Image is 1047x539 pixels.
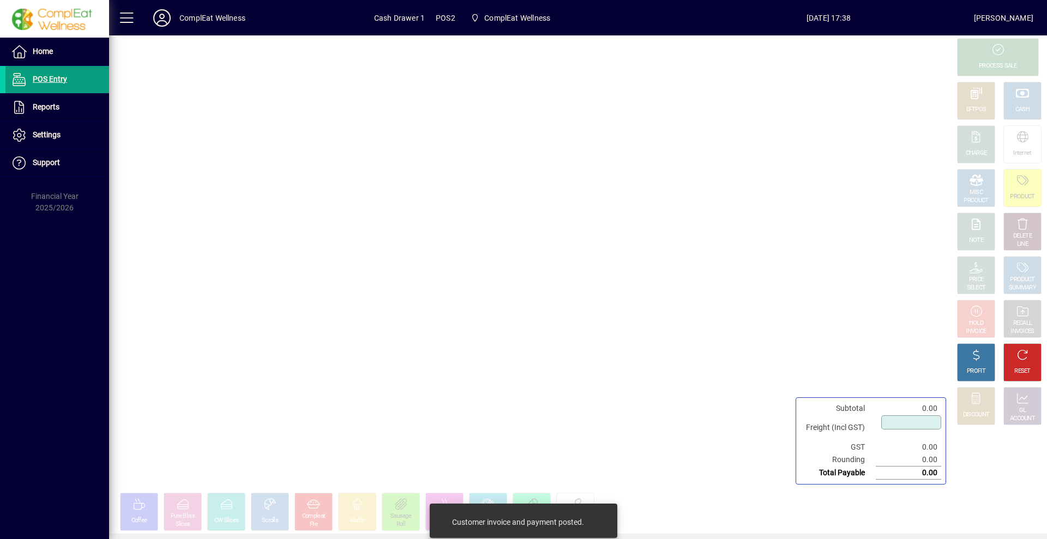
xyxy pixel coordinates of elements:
[970,189,983,197] div: MISC
[176,520,190,529] div: Slices
[966,106,986,114] div: EFTPOS
[1013,232,1032,240] div: DELETE
[974,9,1033,27] div: [PERSON_NAME]
[33,102,59,111] span: Reports
[1019,407,1026,415] div: GL
[33,158,60,167] span: Support
[452,517,584,528] div: Customer invoice and payment posted.
[876,402,941,415] td: 0.00
[214,517,239,525] div: CW Slices
[374,9,425,27] span: Cash Drawer 1
[801,467,876,480] td: Total Payable
[801,441,876,453] td: GST
[967,367,985,376] div: PROFIT
[876,467,941,480] td: 0.00
[1010,415,1035,423] div: ACCOUNT
[1010,193,1034,201] div: PRODUCT
[145,8,179,28] button: Profile
[5,94,109,121] a: Reports
[876,453,941,467] td: 0.00
[1015,106,1030,114] div: CASH
[876,441,941,453] td: 0.00
[969,319,983,328] div: HOLD
[1014,367,1031,376] div: RESET
[1013,319,1032,328] div: RECALL
[484,9,550,27] span: ComplEat Wellness
[1009,284,1036,292] div: SUMMARY
[33,130,61,139] span: Settings
[436,9,455,27] span: POS2
[966,328,986,336] div: INVOICE
[1010,328,1034,336] div: INVOICES
[5,38,109,65] a: Home
[310,520,317,529] div: Pie
[171,512,195,520] div: Pure Bliss
[801,415,876,441] td: Freight (Incl GST)
[131,517,147,525] div: Coffee
[683,9,974,27] span: [DATE] 17:38
[396,520,405,529] div: Roll
[967,284,986,292] div: SELECT
[179,9,245,27] div: ComplEat Wellness
[966,149,987,158] div: CHARGE
[466,8,555,28] span: ComplEat Wellness
[33,47,53,56] span: Home
[963,411,989,419] div: DISCOUNT
[302,512,325,520] div: Compleat
[5,122,109,149] a: Settings
[964,197,988,205] div: PRODUCT
[801,402,876,415] td: Subtotal
[33,75,67,83] span: POS Entry
[350,517,365,525] div: Muffin
[969,237,983,245] div: NOTE
[1013,149,1031,158] div: Internet
[390,512,411,520] div: Sausage
[262,517,278,525] div: Scrolls
[1017,240,1028,249] div: LINE
[801,453,876,467] td: Rounding
[969,276,984,284] div: PRICE
[979,62,1017,70] div: PROCESS SALE
[1010,276,1034,284] div: PRODUCT
[5,149,109,177] a: Support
